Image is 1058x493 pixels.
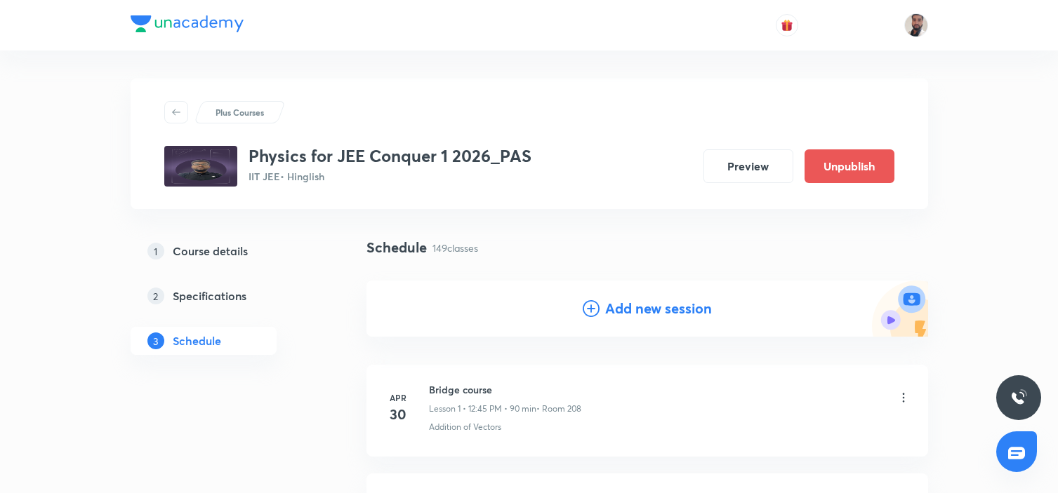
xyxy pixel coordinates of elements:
a: 2Specifications [131,282,322,310]
h5: Specifications [173,288,246,304]
h5: Schedule [173,332,221,349]
p: 149 classes [432,241,478,255]
p: Addition of Vectors [429,421,501,433]
img: Company Logo [131,15,244,32]
p: 1 [147,243,164,259]
img: Add [872,281,928,337]
a: 1Course details [131,237,322,265]
p: 2 [147,288,164,304]
h4: Schedule [366,237,427,258]
h6: Bridge course [429,382,581,397]
button: Unpublish [805,149,894,183]
img: ttu [1010,389,1027,406]
a: Company Logo [131,15,244,36]
h4: 30 [384,404,412,425]
p: IIT JEE • Hinglish [249,169,531,184]
h6: Apr [384,391,412,404]
p: Plus Courses [216,106,264,119]
p: 3 [147,332,164,349]
p: Lesson 1 • 12:45 PM • 90 min [429,403,536,415]
h4: Add new session [605,298,712,319]
button: avatar [776,14,798,36]
img: avatar [781,19,793,32]
p: • Room 208 [536,403,581,415]
h3: Physics for JEE Conquer 1 2026_PAS [249,146,531,166]
h5: Course details [173,243,248,259]
img: SHAHNAWAZ AHMAD [904,13,928,37]
img: 22e36817bbd04ec4bcee77c0ad6d7cae.jpg [164,146,237,187]
button: Preview [703,149,793,183]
